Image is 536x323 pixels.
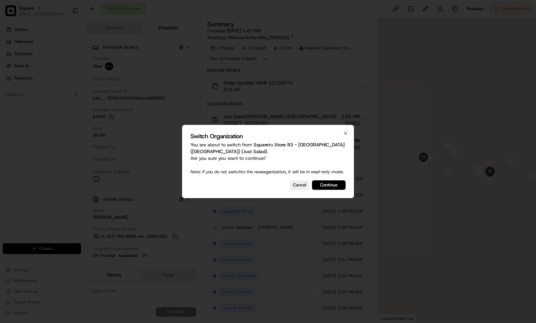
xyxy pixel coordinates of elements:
span: Note: If you do not switch to the new organization, it will be in read-only mode. [190,169,344,175]
button: Continue [312,180,346,190]
span: Square [254,142,269,148]
button: Cancel [290,180,309,190]
h2: Switch Organization [190,133,346,139]
p: You are about to switch from to . Are you sure you want to continue? [190,141,346,175]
